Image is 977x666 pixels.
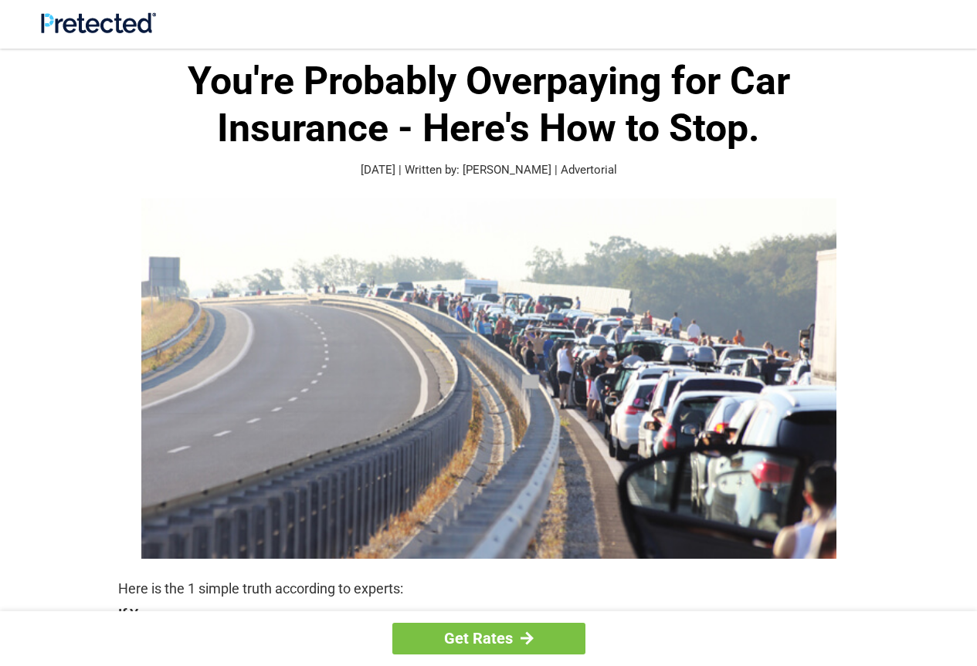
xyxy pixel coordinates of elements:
[118,607,860,621] strong: If You:
[118,58,860,152] h1: You're Probably Overpaying for Car Insurance - Here's How to Stop.
[118,161,860,179] p: [DATE] | Written by: [PERSON_NAME] | Advertorial
[41,12,156,33] img: Site Logo
[118,578,860,600] p: Here is the 1 simple truth according to experts:
[392,623,585,654] a: Get Rates
[41,22,156,36] a: Site Logo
